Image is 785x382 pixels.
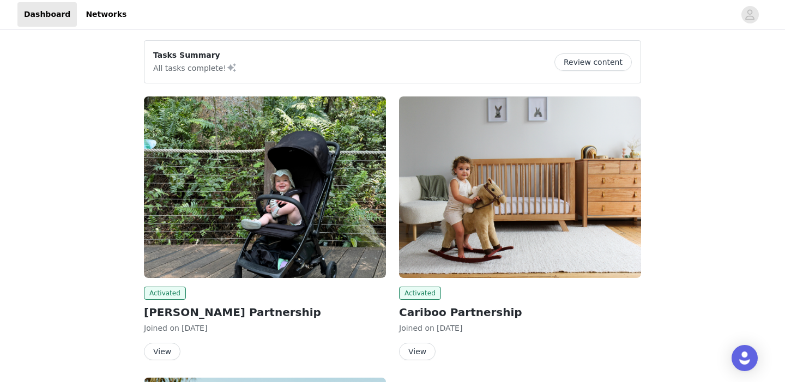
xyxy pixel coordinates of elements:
[399,324,434,332] span: Joined on
[17,2,77,27] a: Dashboard
[144,287,186,300] span: Activated
[554,53,632,71] button: Review content
[144,304,386,320] h2: [PERSON_NAME] Partnership
[153,61,237,74] p: All tasks complete!
[144,96,386,278] img: Edwards & Co NZ
[399,343,436,360] button: View
[399,287,441,300] span: Activated
[153,50,237,61] p: Tasks Summary
[144,324,179,332] span: Joined on
[437,324,462,332] span: [DATE]
[745,6,755,23] div: avatar
[399,348,436,356] a: View
[182,324,207,332] span: [DATE]
[144,348,180,356] a: View
[732,345,758,371] div: Open Intercom Messenger
[399,304,641,320] h2: Cariboo Partnership
[79,2,133,27] a: Networks
[399,96,641,278] img: Edwards & Co NZ
[144,343,180,360] button: View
